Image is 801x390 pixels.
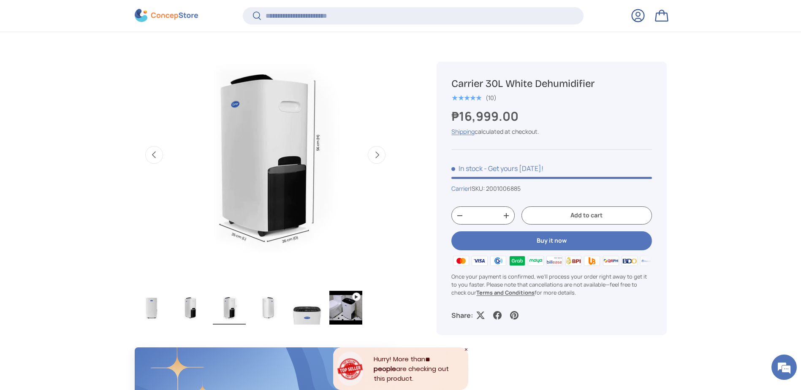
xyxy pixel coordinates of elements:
img: maya [527,255,545,267]
div: 5.0 out of 5.0 stars [451,94,481,102]
img: billease [545,255,564,267]
div: Minimize live chat window [138,4,159,24]
img: carrier-dehumidifier-30-liter-left-side-with-dimensions-view-concepstore [213,291,246,325]
span: ★★★★★ [451,94,481,102]
img: ubp [583,255,601,267]
a: Shipping [451,127,475,135]
img: grabpay [508,255,526,267]
a: 5.0 out of 5.0 stars (10) [451,92,497,102]
h1: Carrier 30L White Dehumidifier [451,77,652,90]
img: carrier-dehumidifier-30-liter-full-view-concepstore [135,291,168,325]
div: calculated at checkout. [451,127,652,136]
button: Buy it now [451,231,652,250]
span: In stock [451,164,483,173]
img: carrier-dehumidifier-30-liter-top-with-buttons-view-concepstore [291,291,323,325]
media-gallery: Gallery Viewer [135,24,396,328]
span: We're online! [49,106,117,192]
textarea: Type your message and hit 'Enter' [4,230,161,260]
img: gcash [489,255,508,267]
div: (10) [486,95,497,101]
img: qrph [601,255,620,267]
img: bpi [564,255,583,267]
span: 2001006885 [486,184,521,192]
div: Close [464,347,468,352]
img: carrier-dehumidifier-30-liter-left-side-view-concepstore [174,291,207,325]
p: Once your payment is confirmed, we'll process your order right away to get it to you faster. Plea... [451,273,652,297]
span: | [470,184,521,192]
p: Share: [451,310,473,320]
img: master [451,255,470,267]
a: Carrier [451,184,470,192]
p: - Get yours [DATE]! [484,164,543,173]
button: Add to cart [521,207,652,225]
div: Chat with us now [44,47,142,58]
a: Terms and Conditions [476,289,535,296]
img: bdo [620,255,639,267]
img: ConcepStore [135,9,198,22]
img: metrobank [639,255,657,267]
img: carrier-30 liter-dehumidifier-youtube-demo-video-concepstore [329,291,362,325]
strong: ₱16,999.00 [451,108,521,125]
img: visa [470,255,489,267]
img: carrier-dehumidifier-30-liter-right-side-view-concepstore [252,291,285,325]
span: SKU: [472,184,485,192]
